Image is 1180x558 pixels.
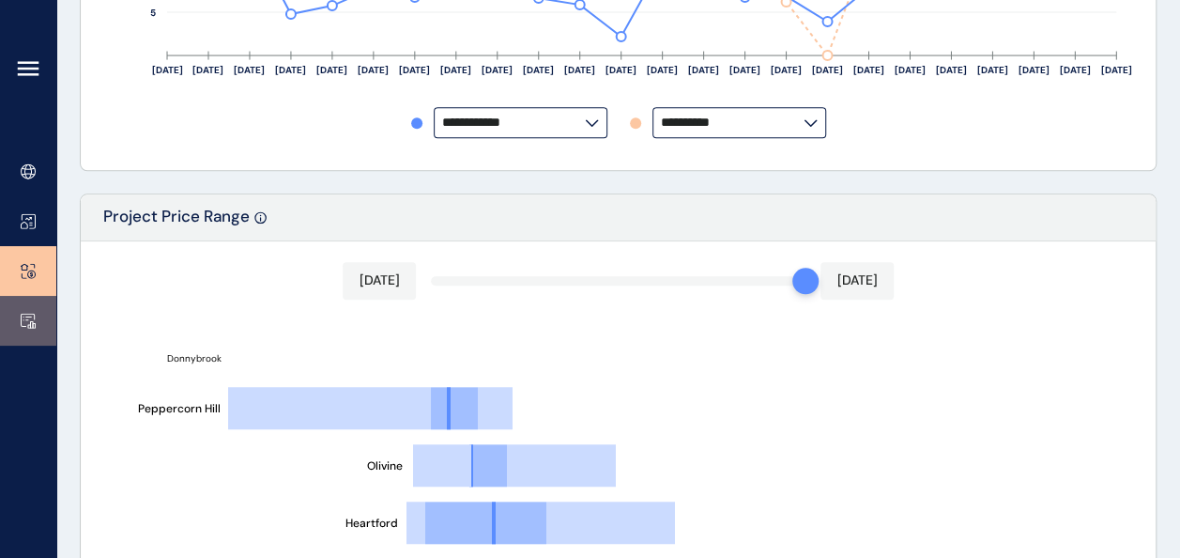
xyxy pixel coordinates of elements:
text: [DATE] [605,64,636,76]
text: [DATE] [523,64,554,76]
text: [DATE] [482,64,513,76]
text: [DATE] [358,64,389,76]
text: [DATE] [688,64,719,76]
text: [DATE] [936,64,967,76]
text: Peppercorn Hill [138,401,221,416]
text: [DATE] [275,64,306,76]
text: [DATE] [1019,64,1050,76]
text: [DATE] [440,64,471,76]
text: Olivine [367,458,403,473]
text: [DATE] [977,64,1008,76]
text: [DATE] [152,64,183,76]
text: [DATE] [1101,64,1132,76]
p: Project Price Range [103,206,250,240]
text: [DATE] [399,64,430,76]
text: [DATE] [647,64,678,76]
text: [DATE] [812,64,843,76]
text: [DATE] [1060,64,1091,76]
text: Heartford [345,516,398,531]
text: [DATE] [564,64,595,76]
p: [DATE] [359,271,399,290]
text: [DATE] [729,64,760,76]
text: 3 [150,40,156,53]
text: [DATE] [771,64,802,76]
text: [DATE] [192,64,223,76]
text: [DATE] [853,64,884,76]
text: [DATE] [316,64,347,76]
text: [DATE] [895,64,926,76]
text: [DATE] [234,64,265,76]
text: Donnybrook [167,352,222,364]
p: [DATE] [837,271,878,290]
text: 5 [150,6,156,18]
